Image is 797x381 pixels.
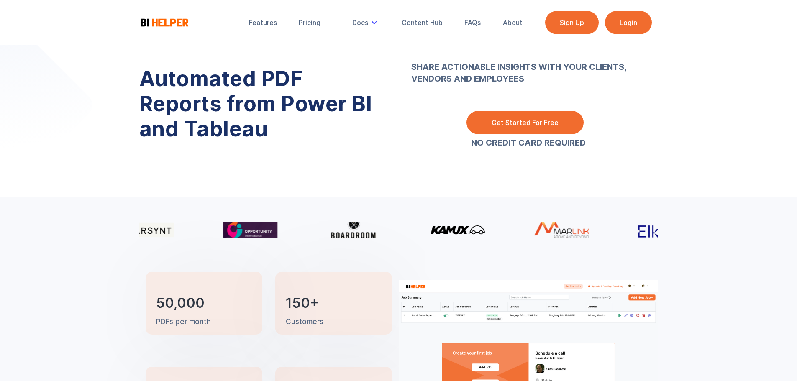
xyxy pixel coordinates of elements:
a: NO CREDIT CARD REQUIRED [471,138,586,147]
h3: 150+ [286,297,319,309]
div: About [503,18,523,27]
h3: 50,000 [156,297,205,309]
div: Docs [352,18,368,27]
a: About [497,13,528,32]
img: Klarsynt logo [119,223,174,237]
strong: NO CREDIT CARD REQUIRED [471,138,586,148]
div: Pricing [299,18,320,27]
a: Features [243,13,283,32]
a: Sign Up [545,11,599,34]
div: Docs [346,13,386,32]
strong: SHARE ACTIONABLE INSIGHTS WITH YOUR CLIENTS, VENDORS AND EMPLOYEES ‍ [411,38,646,96]
a: Content Hub [396,13,448,32]
a: FAQs [459,13,487,32]
p: Customers [286,317,323,327]
a: Get Started For Free [466,111,584,134]
h1: Automated PDF Reports from Power BI and Tableau [139,66,386,141]
div: Features [249,18,277,27]
p: PDFs per month [156,317,211,327]
p: ‍ [411,38,646,96]
div: Content Hub [402,18,443,27]
a: Pricing [293,13,326,32]
a: Login [605,11,652,34]
div: FAQs [464,18,481,27]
